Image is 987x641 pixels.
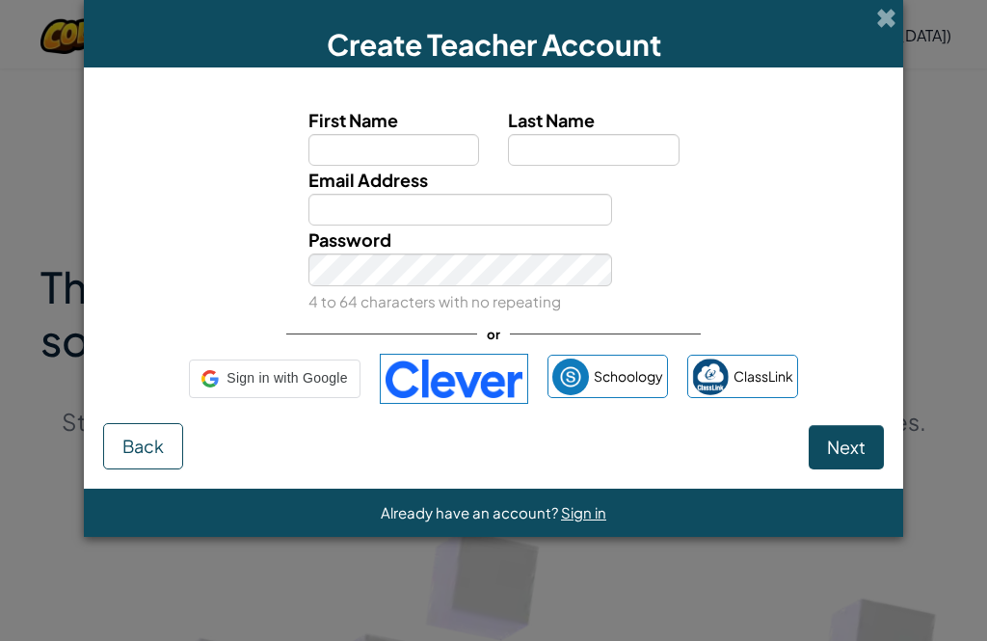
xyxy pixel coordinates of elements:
[809,425,884,469] button: Next
[308,292,561,310] small: 4 to 64 characters with no repeating
[308,169,428,191] span: Email Address
[327,26,661,63] span: Create Teacher Account
[308,109,398,131] span: First Name
[734,362,793,390] span: ClassLink
[561,503,606,521] a: Sign in
[552,359,589,395] img: schoology.png
[477,320,510,348] span: or
[380,354,528,404] img: clever-logo-blue.png
[103,423,183,469] button: Back
[227,364,347,392] span: Sign in with Google
[189,360,360,398] div: Sign in with Google
[692,359,729,395] img: classlink-logo-small.png
[508,109,595,131] span: Last Name
[308,228,391,251] span: Password
[381,503,561,521] span: Already have an account?
[594,362,663,390] span: Schoology
[827,436,866,458] span: Next
[122,435,164,457] span: Back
